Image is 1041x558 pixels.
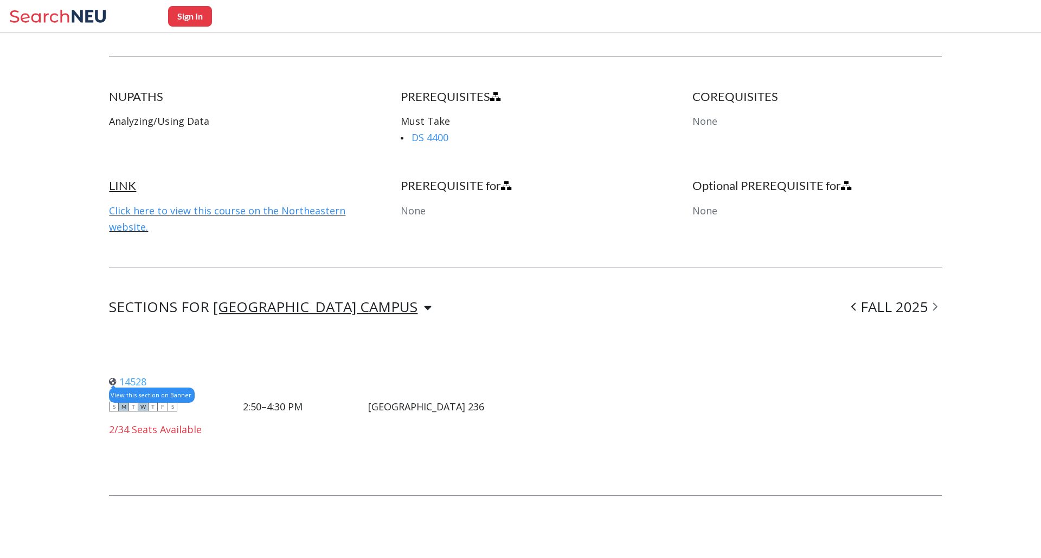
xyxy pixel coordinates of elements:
[847,301,942,314] div: FALL 2025
[401,115,450,128] span: Must Take
[109,301,432,314] div: SECTIONS FOR
[401,89,651,104] h4: PREREQUISITES
[168,6,212,27] button: Sign In
[109,204,345,233] a: Click here to view this course on the Northeastern website.
[213,301,417,313] div: [GEOGRAPHIC_DATA] CAMPUS
[109,402,119,411] span: S
[692,178,942,193] h4: Optional PREREQUISITE for
[692,204,717,217] span: None
[109,89,359,104] h4: NUPATHS
[128,402,138,411] span: T
[109,113,359,129] p: Analyzing/Using Data
[109,375,146,388] a: 14528
[412,131,448,144] a: DS 4400
[109,423,484,435] div: 2/34 Seats Available
[158,402,168,411] span: F
[148,402,158,411] span: T
[368,401,484,413] div: [GEOGRAPHIC_DATA] 236
[401,178,651,193] h4: PREREQUISITE for
[692,89,942,104] h4: COREQUISITES
[168,402,177,411] span: S
[243,401,303,413] div: 2:50–4:30 PM
[692,115,717,128] span: None
[119,402,128,411] span: M
[109,178,359,193] h4: LINK
[138,402,148,411] span: W
[401,204,426,217] span: None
